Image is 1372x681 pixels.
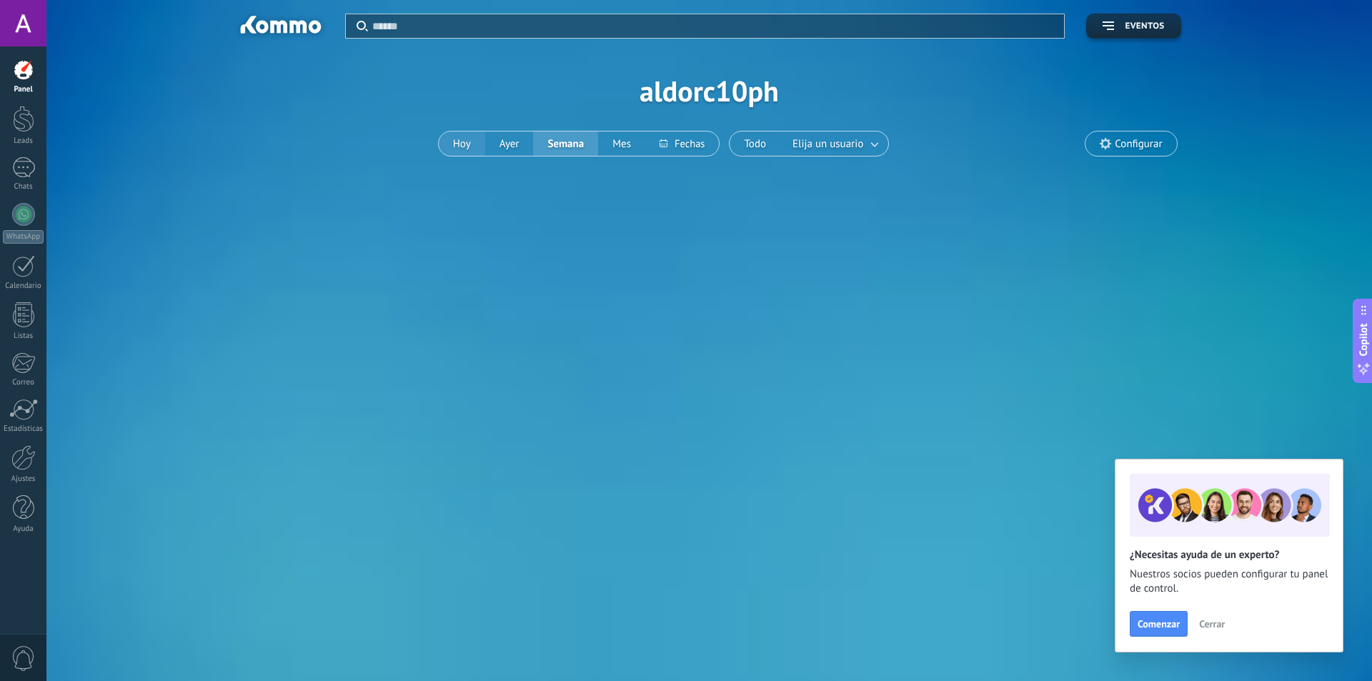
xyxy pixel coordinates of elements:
button: Eventos [1086,14,1180,39]
div: Correo [3,378,44,387]
div: Chats [3,182,44,192]
div: Listas [3,332,44,341]
button: Elija un usuario [780,131,888,156]
div: Ayuda [3,525,44,534]
button: Ayer [485,131,534,156]
div: Estadísticas [3,424,44,434]
span: Eventos [1125,21,1164,31]
div: Ajustes [3,474,44,484]
button: Todo [730,131,780,156]
span: Nuestros socios pueden configurar tu panel de control. [1130,567,1328,596]
h2: ¿Necesitas ayuda de un experto? [1130,548,1328,562]
span: Elija un usuario [790,134,866,154]
span: Cerrar [1199,619,1225,629]
div: WhatsApp [3,230,44,244]
span: Comenzar [1138,619,1180,629]
button: Fechas [645,131,719,156]
div: Leads [3,136,44,146]
button: Comenzar [1130,611,1188,637]
button: Cerrar [1193,613,1231,635]
div: Calendario [3,282,44,291]
div: Panel [3,85,44,94]
button: Hoy [439,131,485,156]
button: Semana [533,131,598,156]
button: Mes [598,131,645,156]
span: Configurar [1115,138,1162,150]
span: Copilot [1356,323,1371,356]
